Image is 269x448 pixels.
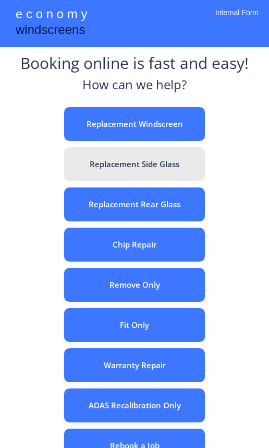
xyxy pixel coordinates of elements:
button: Remove Only [64,268,205,302]
div: windscreens [16,21,85,41]
div: Internal Form [215,8,259,31]
button: Replacement Side Glass [64,147,205,181]
button: Warranty Repair [64,348,205,382]
button: ADAS Recalibration Only [64,388,205,422]
button: Replacement Windscreen [64,107,205,141]
button: Replacement Rear Glass [64,187,205,221]
button: Chip Repair [64,228,205,262]
div: Booking online is fast and easy! [20,52,249,76]
div: How can we help? [82,76,187,99]
button: Fit Only [64,308,205,342]
div: e c o n o m y [16,5,87,25]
